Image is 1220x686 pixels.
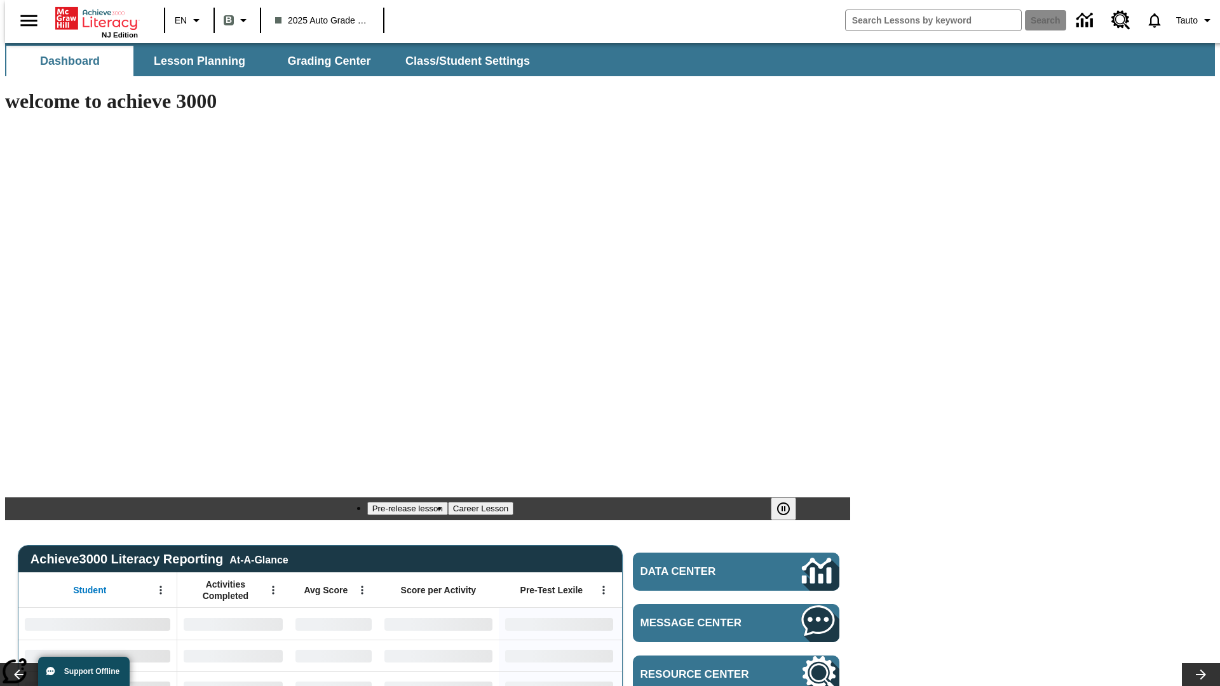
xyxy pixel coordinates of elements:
a: Data Center [633,553,839,591]
div: No Data, [289,640,378,671]
button: Dashboard [6,46,133,76]
button: Grading Center [266,46,393,76]
button: Language: EN, Select a language [169,9,210,32]
div: At-A-Glance [229,552,288,566]
span: Class/Student Settings [405,54,530,69]
button: Support Offline [38,657,130,686]
div: No Data, [289,608,378,640]
span: Pre-Test Lexile [520,584,583,596]
span: EN [175,14,187,27]
span: Tauto [1176,14,1198,27]
a: Notifications [1138,4,1171,37]
span: Message Center [640,617,764,629]
span: Achieve3000 Literacy Reporting [30,552,288,567]
span: Data Center [640,565,759,578]
h1: welcome to achieve 3000 [5,90,850,113]
div: No Data, [177,640,289,671]
button: Pause [771,497,796,520]
div: Pause [771,497,809,520]
a: Home [55,6,138,31]
button: Lesson carousel, Next [1182,663,1220,686]
span: Grading Center [287,54,370,69]
button: Open Menu [264,581,283,600]
span: Resource Center [640,668,764,681]
button: Open Menu [151,581,170,600]
button: Profile/Settings [1171,9,1220,32]
span: Support Offline [64,667,119,676]
span: Student [73,584,106,596]
span: Dashboard [40,54,100,69]
span: B [226,12,232,28]
a: Data Center [1069,3,1104,38]
div: No Data, [177,608,289,640]
input: search field [846,10,1021,30]
span: Avg Score [304,584,348,596]
span: Score per Activity [401,584,477,596]
button: Open side menu [10,2,48,39]
button: Boost Class color is gray green. Change class color [219,9,256,32]
button: Open Menu [353,581,372,600]
div: Home [55,4,138,39]
div: SubNavbar [5,46,541,76]
a: Message Center [633,604,839,642]
button: Class/Student Settings [395,46,540,76]
span: Lesson Planning [154,54,245,69]
button: Open Menu [594,581,613,600]
button: Slide 2 Career Lesson [448,502,513,515]
span: NJ Edition [102,31,138,39]
button: Slide 1 Pre-release lesson [367,502,448,515]
span: Activities Completed [184,579,268,602]
span: 2025 Auto Grade 1 B [275,14,369,27]
div: SubNavbar [5,43,1215,76]
a: Resource Center, Will open in new tab [1104,3,1138,37]
button: Lesson Planning [136,46,263,76]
